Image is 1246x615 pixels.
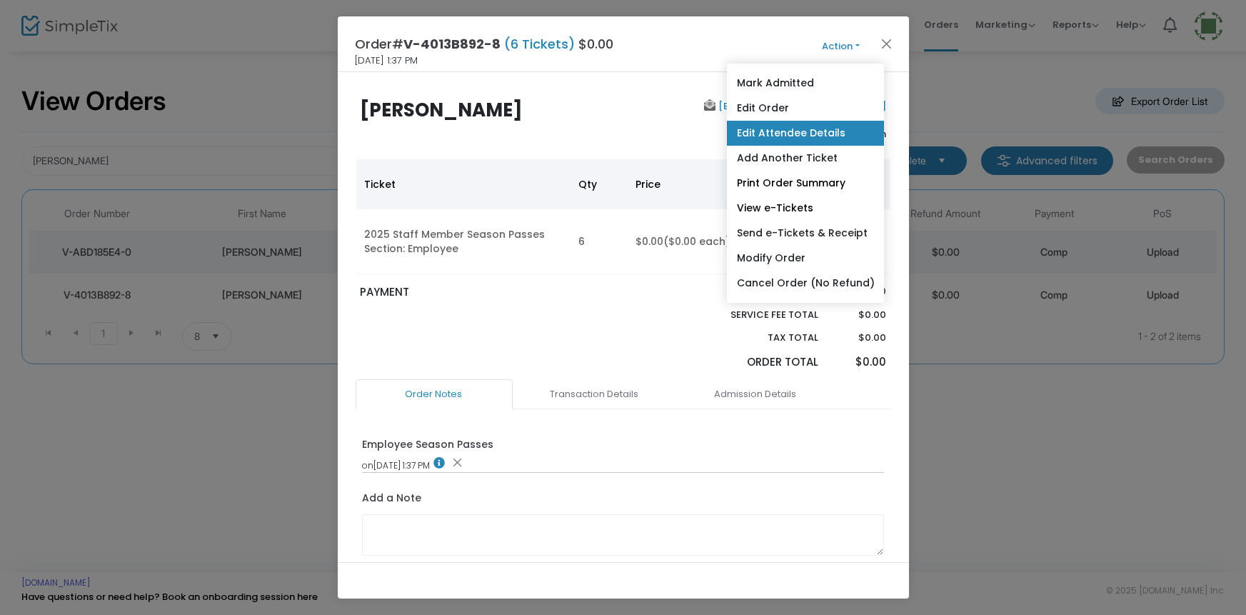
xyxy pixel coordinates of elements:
b: [PERSON_NAME] [360,97,523,123]
th: Ticket [356,159,571,209]
span: (6 Tickets) [501,35,579,53]
a: Modify Order [726,246,883,271]
p: Tax Total [698,331,819,345]
button: Action [798,39,884,54]
a: Cancel Order (No Refund) [726,271,883,296]
label: Add a Note [362,491,421,509]
div: Employee Season Passes [362,437,493,452]
a: [EMAIL_ADDRESS][DOMAIN_NAME] [715,99,886,113]
a: View e-Tickets [726,196,883,221]
p: Service Fee Total [698,308,819,322]
span: ($0.00 each) [664,234,731,249]
a: Send e-Tickets & Receipt [726,221,883,246]
span: on [362,459,373,471]
a: Edit Order [726,96,883,121]
th: Price [628,159,763,209]
span: V-4013B892-8 [404,35,501,53]
a: Admission Details [677,379,834,409]
a: Order Notes [356,379,513,409]
p: $0.00 [833,331,886,345]
p: $0.00 [833,354,886,371]
span: [DATE] 1:37 PM [356,54,418,68]
td: 6 [571,209,628,274]
p: Sub total [698,284,819,299]
h4: Order# $0.00 [356,34,614,54]
th: Qty [571,159,628,209]
a: Edit Attendee Details [726,121,883,146]
a: Add Another Ticket [726,146,883,171]
div: Data table [356,159,890,274]
p: $0.00 [833,308,886,322]
td: $0.00 [628,209,763,274]
div: [DATE] 1:37 PM [362,457,884,473]
p: PAYMENT [360,284,616,301]
a: Print Order Summary [726,171,883,196]
td: 2025 Staff Member Season Passes Section: Employee [356,209,571,274]
a: Transaction Details [516,379,673,409]
a: Mark Admitted [726,71,883,96]
button: Close [877,34,895,53]
p: Order Total [698,354,819,371]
